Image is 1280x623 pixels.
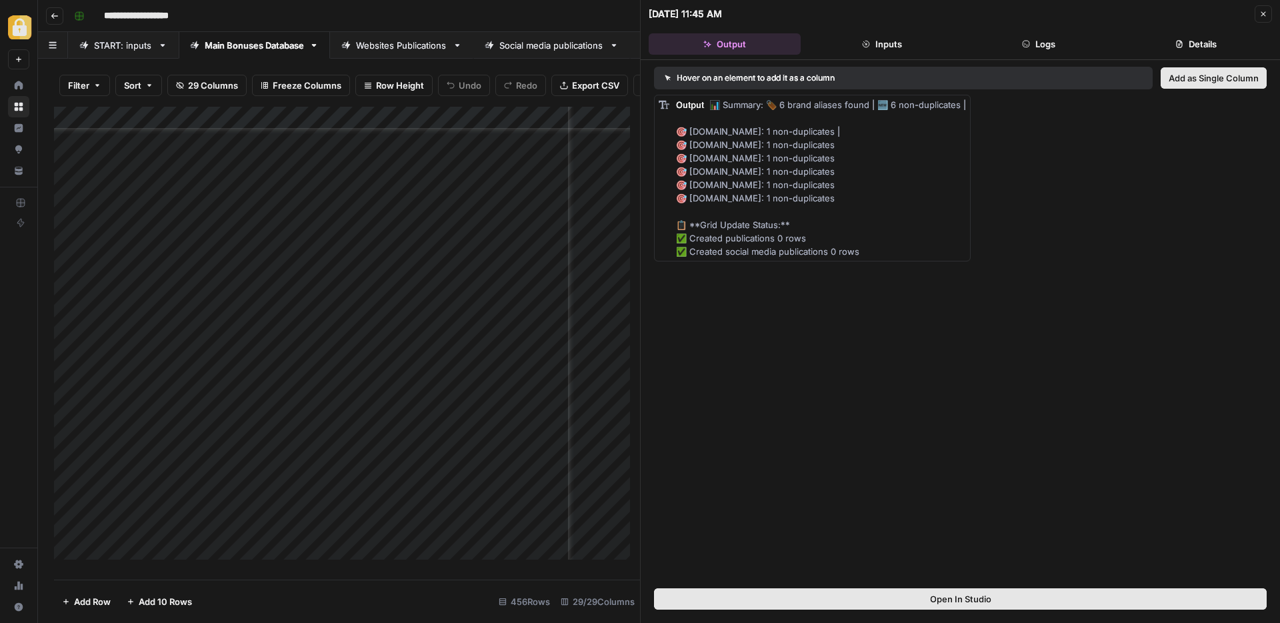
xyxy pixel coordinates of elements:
[54,591,119,612] button: Add Row
[355,75,433,96] button: Row Height
[473,32,630,59] a: Social media publications
[124,79,141,92] span: Sort
[8,575,29,596] a: Usage
[8,139,29,160] a: Opportunities
[930,592,991,606] span: Open In Studio
[654,588,1267,610] button: Open In Studio
[551,75,628,96] button: Export CSV
[8,15,32,39] img: Adzz Logo
[139,595,192,608] span: Add 10 Rows
[8,596,29,618] button: Help + Support
[649,7,722,21] div: [DATE] 11:45 AM
[1169,71,1259,85] span: Add as Single Column
[59,75,110,96] button: Filter
[8,96,29,117] a: Browse
[516,79,537,92] span: Redo
[630,32,814,59] a: another grid: extracted sources
[167,75,247,96] button: 29 Columns
[115,75,162,96] button: Sort
[676,99,704,110] span: Output
[8,75,29,96] a: Home
[555,591,640,612] div: 29/29 Columns
[1161,67,1267,89] button: Add as Single Column
[8,117,29,139] a: Insights
[119,591,200,612] button: Add 10 Rows
[273,79,341,92] span: Freeze Columns
[179,32,330,59] a: Main Bonuses Database
[438,75,490,96] button: Undo
[676,99,966,257] span: 📊 Summary: 🏷️ 6 brand aliases found | 🆕 6 non-duplicates | 🎯 [DOMAIN_NAME]: 1 non-duplicates | 🎯 ...
[376,79,424,92] span: Row Height
[8,554,29,575] a: Settings
[330,32,473,59] a: Websites Publications
[499,39,604,52] div: Social media publications
[68,32,179,59] a: START: inputs
[649,33,801,55] button: Output
[356,39,447,52] div: Websites Publications
[963,33,1115,55] button: Logs
[8,160,29,181] a: Your Data
[94,39,153,52] div: START: inputs
[188,79,238,92] span: 29 Columns
[205,39,304,52] div: Main Bonuses Database
[806,33,958,55] button: Inputs
[493,591,555,612] div: 456 Rows
[74,595,111,608] span: Add Row
[252,75,350,96] button: Freeze Columns
[1120,33,1272,55] button: Details
[459,79,481,92] span: Undo
[8,11,29,44] button: Workspace: Adzz
[572,79,619,92] span: Export CSV
[68,79,89,92] span: Filter
[495,75,546,96] button: Redo
[665,72,989,84] div: Hover on an element to add it as a column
